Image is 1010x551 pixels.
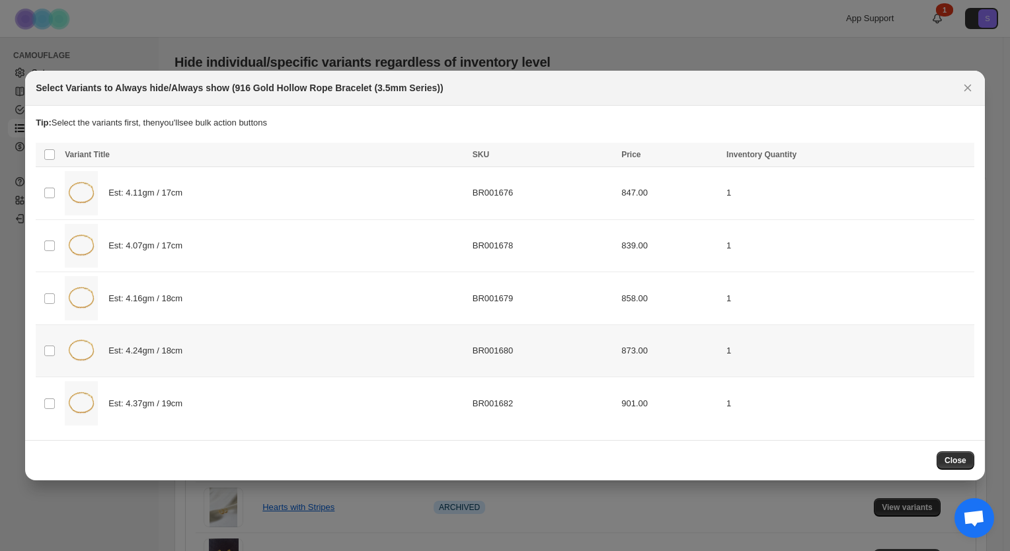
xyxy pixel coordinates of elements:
[722,324,974,377] td: 1
[108,186,190,200] span: Est: 4.11gm / 17cm
[65,381,98,425] img: 916-Gold-Hollow-Rope-Bracelet-_3.5mm-Series_-thumbnail.jpg
[617,166,722,219] td: 847.00
[469,166,617,219] td: BR001676
[617,219,722,272] td: 839.00
[469,377,617,429] td: BR001682
[65,276,98,320] img: 916-Gold-Hollow-Rope-Bracelet-_3.5mm-Series_-thumbnail.jpg
[621,150,641,159] span: Price
[726,150,796,159] span: Inventory Quantity
[108,397,190,410] span: Est: 4.37gm / 19cm
[469,272,617,325] td: BR001679
[36,118,52,128] strong: Tip:
[65,329,98,373] img: 916-Gold-Hollow-Rope-Bracelet-_3.5mm-Series_-thumbnail.jpg
[36,81,443,94] h2: Select Variants to Always hide/Always show (916 Gold Hollow Rope Bracelet (3.5mm Series))
[958,79,977,97] button: Close
[469,219,617,272] td: BR001678
[65,224,98,268] img: 916-Gold-Hollow-Rope-Bracelet-_3.5mm-Series_-thumbnail.jpg
[617,324,722,377] td: 873.00
[108,344,190,357] span: Est: 4.24gm / 18cm
[722,377,974,429] td: 1
[473,150,489,159] span: SKU
[108,239,190,252] span: Est: 4.07gm / 17cm
[36,116,974,129] p: Select the variants first, then you'll see bulk action buttons
[722,272,974,325] td: 1
[469,324,617,377] td: BR001680
[108,292,190,305] span: Est: 4.16gm / 18cm
[617,377,722,429] td: 901.00
[722,166,974,219] td: 1
[954,498,994,538] a: Open chat
[65,171,98,215] img: 916-Gold-Hollow-Rope-Bracelet-_3.5mm-Series_-thumbnail.jpg
[937,451,974,470] button: Close
[945,455,966,466] span: Close
[65,150,110,159] span: Variant Title
[722,219,974,272] td: 1
[617,272,722,325] td: 858.00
